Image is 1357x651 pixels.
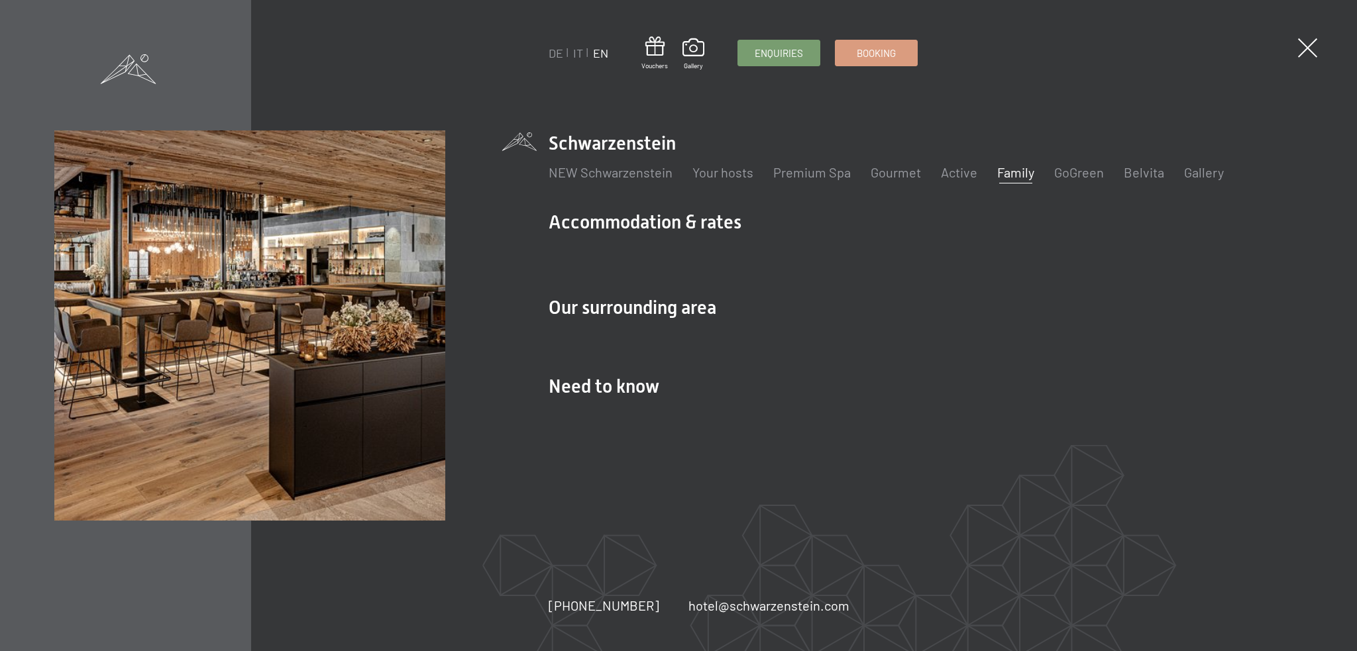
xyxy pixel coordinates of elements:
[641,61,668,70] span: Vouchers
[549,596,659,615] a: [PHONE_NUMBER]
[1124,164,1164,180] a: Belvita
[682,61,704,70] span: Gallery
[871,164,921,180] a: Gourmet
[773,164,851,180] a: Premium Spa
[573,46,583,60] a: IT
[997,164,1034,180] a: Family
[692,164,753,180] a: Your hosts
[1184,164,1224,180] a: Gallery
[738,40,820,66] a: Enquiries
[1054,164,1104,180] a: GoGreen
[593,46,608,60] a: EN
[688,596,849,615] a: hotel@schwarzenstein.com
[549,164,673,180] a: NEW Schwarzenstein
[549,597,659,613] span: [PHONE_NUMBER]
[682,38,704,70] a: Gallery
[755,46,803,60] span: Enquiries
[641,36,668,70] a: Vouchers
[549,46,563,60] a: DE
[836,40,917,66] a: Booking
[857,46,896,60] span: Booking
[941,164,977,180] a: Active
